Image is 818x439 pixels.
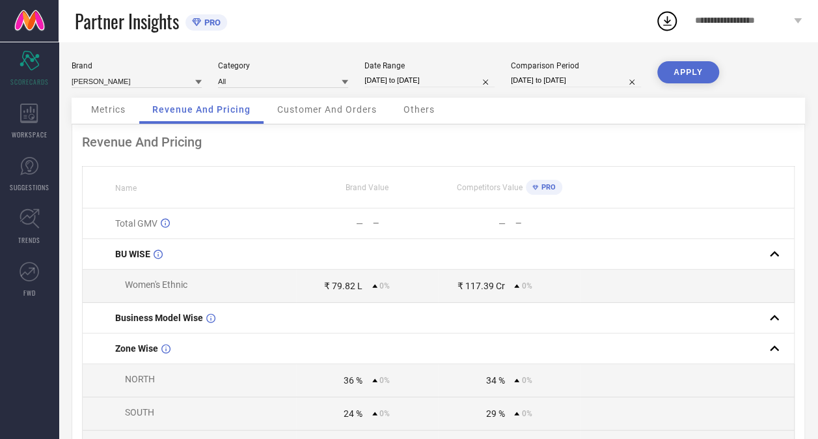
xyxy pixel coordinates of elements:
span: Revenue And Pricing [152,104,251,115]
span: SCORECARDS [10,77,49,87]
span: 0% [379,409,390,418]
span: 0% [521,376,532,385]
div: — [373,219,438,228]
div: Comparison Period [511,61,641,70]
div: Brand [72,61,202,70]
span: Zone Wise [115,343,158,354]
span: PRO [201,18,221,27]
span: 0% [521,409,532,418]
span: PRO [538,183,556,191]
span: Brand Value [346,183,389,192]
span: WORKSPACE [12,130,48,139]
span: Women's Ethnic [125,279,187,290]
div: ₹ 79.82 L [324,281,362,291]
button: APPLY [657,61,719,83]
span: BU WISE [115,249,150,259]
input: Select comparison period [511,74,641,87]
span: NORTH [125,374,155,384]
div: ₹ 117.39 Cr [457,281,504,291]
input: Select date range [364,74,495,87]
span: 0% [379,376,390,385]
span: Competitors Value [457,183,523,192]
span: FWD [23,288,36,298]
div: Open download list [655,9,679,33]
span: Name [115,184,137,193]
span: 0% [379,281,390,290]
div: 34 % [485,375,504,386]
span: Others [403,104,435,115]
span: TRENDS [18,235,40,245]
div: 24 % [344,408,362,419]
span: Business Model Wise [115,313,203,323]
div: — [356,218,363,229]
div: — [515,219,580,228]
div: Date Range [364,61,495,70]
span: Partner Insights [75,8,179,35]
div: 29 % [485,408,504,419]
div: Category [218,61,348,70]
span: Customer And Orders [277,104,377,115]
span: SUGGESTIONS [10,182,49,192]
div: 36 % [344,375,362,386]
div: — [498,218,505,229]
span: 0% [521,281,532,290]
span: Total GMV [115,218,157,229]
div: Revenue And Pricing [82,134,795,150]
span: SOUTH [125,407,154,418]
span: Metrics [91,104,126,115]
